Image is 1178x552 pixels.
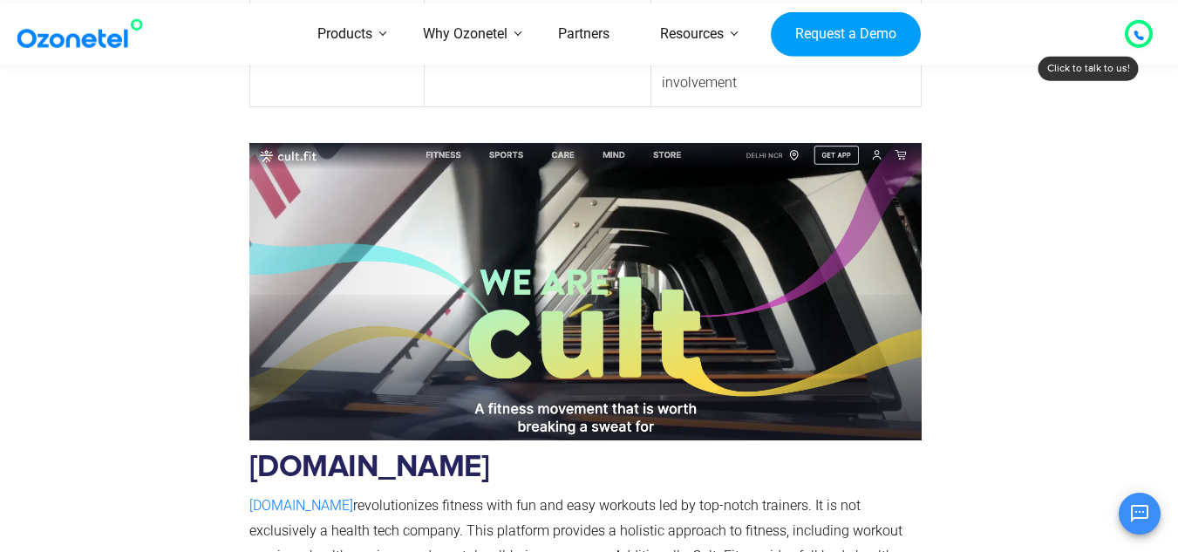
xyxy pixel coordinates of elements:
b: [DOMAIN_NAME] [249,452,490,482]
button: Open chat [1119,493,1161,535]
a: Products [292,3,398,65]
a: Request a Demo [771,11,920,57]
a: Resources [635,3,749,65]
a: Why Ozonetel [398,3,533,65]
a: [DOMAIN_NAME] [249,497,353,514]
a: Partners [533,3,635,65]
